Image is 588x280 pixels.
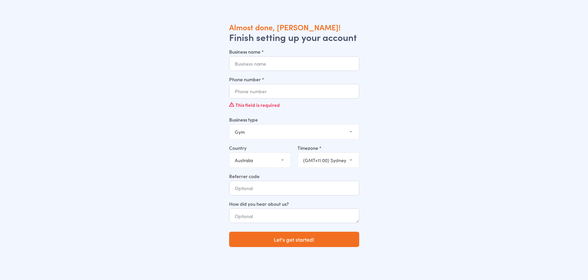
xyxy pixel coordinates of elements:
input: Business name [229,56,359,71]
div: This field is required [229,99,359,111]
label: How did you hear about us? [229,200,359,207]
label: Referrer code [229,173,359,179]
input: Optional [229,181,359,195]
label: Business name * [229,48,359,55]
h2: Finish setting up your account [229,32,359,42]
label: Country [229,144,291,151]
label: Business type [229,116,359,123]
label: Timezone * [298,144,359,151]
label: Phone number * [229,76,359,83]
input: Phone number [229,84,359,99]
h1: Almost done, [PERSON_NAME]! [229,22,359,32]
button: Let's get started! [229,232,359,247]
